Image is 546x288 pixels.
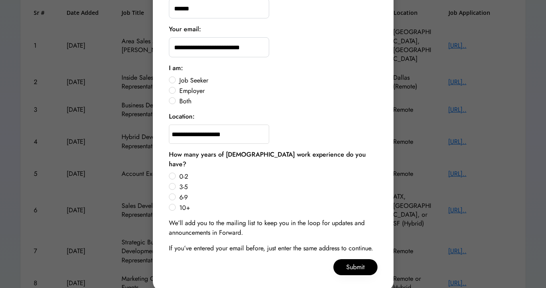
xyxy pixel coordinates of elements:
button: Submit [333,259,378,275]
label: Employer [177,88,378,94]
label: Both [177,98,378,105]
label: 0-2 [177,173,378,180]
label: 10+ [177,205,378,211]
div: Location: [169,112,195,121]
label: Job Seeker [177,77,378,84]
div: I am: [169,63,183,73]
label: 3-5 [177,184,378,190]
div: We’ll add you to the mailing list to keep you in the loop for updates and announcements in Forward. [169,218,378,238]
div: How many years of [DEMOGRAPHIC_DATA] work experience do you have? [169,150,378,169]
div: If you’ve entered your email before, just enter the same address to continue. [169,244,373,253]
label: 6-9 [177,194,378,201]
div: Your email: [169,24,201,34]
